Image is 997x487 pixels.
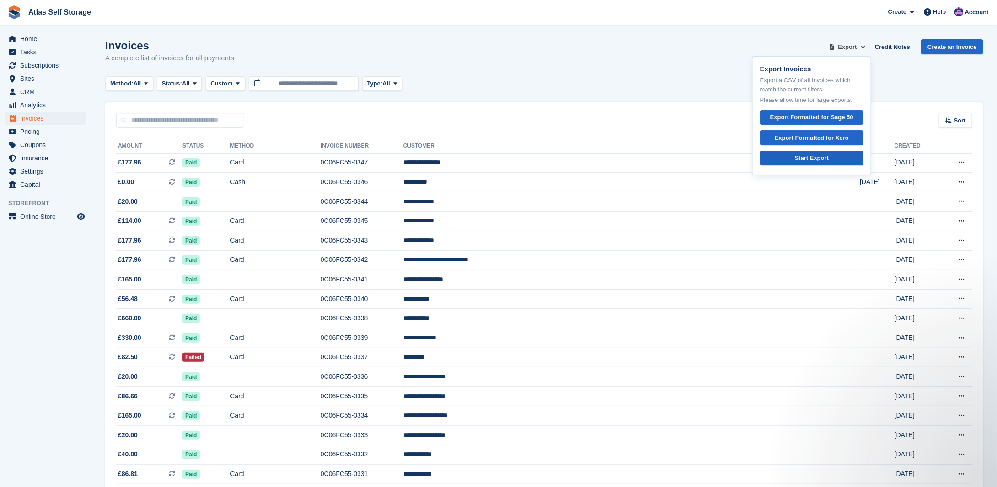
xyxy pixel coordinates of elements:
[205,76,245,91] button: Custom
[5,59,86,72] a: menu
[321,173,403,192] td: 0C06FC55-0346
[895,212,939,231] td: [DATE]
[182,295,199,304] span: Paid
[182,450,199,459] span: Paid
[321,153,403,173] td: 0C06FC55-0347
[118,392,138,401] span: £86.66
[118,333,141,343] span: £330.00
[110,79,134,88] span: Method:
[182,217,199,226] span: Paid
[182,353,204,362] span: Failed
[118,255,141,265] span: £177.96
[321,289,403,309] td: 0C06FC55-0340
[933,7,946,16] span: Help
[182,372,199,381] span: Paid
[321,139,403,154] th: Invoice Number
[20,165,75,178] span: Settings
[321,250,403,270] td: 0C06FC55-0342
[20,72,75,85] span: Sites
[20,125,75,138] span: Pricing
[895,192,939,212] td: [DATE]
[895,173,939,192] td: [DATE]
[775,133,849,143] div: Export Formatted for Xero
[25,5,95,20] a: Atlas Self Storage
[230,406,321,426] td: Card
[5,99,86,111] a: menu
[230,348,321,367] td: Card
[182,314,199,323] span: Paid
[20,152,75,164] span: Insurance
[321,231,403,251] td: 0C06FC55-0343
[162,79,182,88] span: Status:
[118,372,138,381] span: £20.00
[795,154,829,163] div: Start Export
[895,426,939,445] td: [DATE]
[182,197,199,206] span: Paid
[118,275,141,284] span: £165.00
[230,465,321,484] td: Card
[230,289,321,309] td: Card
[321,386,403,406] td: 0C06FC55-0335
[230,139,321,154] th: Method
[182,411,199,420] span: Paid
[230,250,321,270] td: Card
[5,210,86,223] a: menu
[118,450,138,459] span: £40.00
[760,110,863,125] a: Export Formatted for Sage 50
[118,352,138,362] span: £82.50
[105,76,153,91] button: Method: All
[954,116,966,125] span: Sort
[367,79,383,88] span: Type:
[895,406,939,426] td: [DATE]
[182,158,199,167] span: Paid
[321,465,403,484] td: 0C06FC55-0331
[760,64,863,74] p: Export Invoices
[20,138,75,151] span: Coupons
[75,211,86,222] a: Preview store
[860,139,895,154] th: Due
[182,431,199,440] span: Paid
[105,53,234,64] p: A complete list of invoices for all payments
[895,348,939,367] td: [DATE]
[20,178,75,191] span: Capital
[5,125,86,138] a: menu
[230,386,321,406] td: Card
[860,173,895,192] td: [DATE]
[895,289,939,309] td: [DATE]
[760,130,863,145] a: Export Formatted for Xero
[157,76,202,91] button: Status: All
[20,32,75,45] span: Home
[134,79,141,88] span: All
[895,250,939,270] td: [DATE]
[895,328,939,348] td: [DATE]
[118,236,141,245] span: £177.96
[116,139,182,154] th: Amount
[954,7,964,16] img: Ryan Carroll
[182,255,199,265] span: Paid
[760,151,863,166] a: Start Export
[321,348,403,367] td: 0C06FC55-0337
[895,231,939,251] td: [DATE]
[321,426,403,445] td: 0C06FC55-0333
[118,313,141,323] span: £660.00
[182,79,190,88] span: All
[5,152,86,164] a: menu
[5,32,86,45] a: menu
[5,138,86,151] a: menu
[321,192,403,212] td: 0C06FC55-0344
[105,39,234,52] h1: Invoices
[182,333,199,343] span: Paid
[182,139,230,154] th: Status
[838,42,857,52] span: Export
[5,85,86,98] a: menu
[118,216,141,226] span: £114.00
[118,197,138,206] span: £20.00
[965,8,989,17] span: Account
[5,112,86,125] a: menu
[118,469,138,479] span: £86.81
[5,72,86,85] a: menu
[118,158,141,167] span: £177.96
[20,112,75,125] span: Invoices
[321,406,403,426] td: 0C06FC55-0334
[895,465,939,484] td: [DATE]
